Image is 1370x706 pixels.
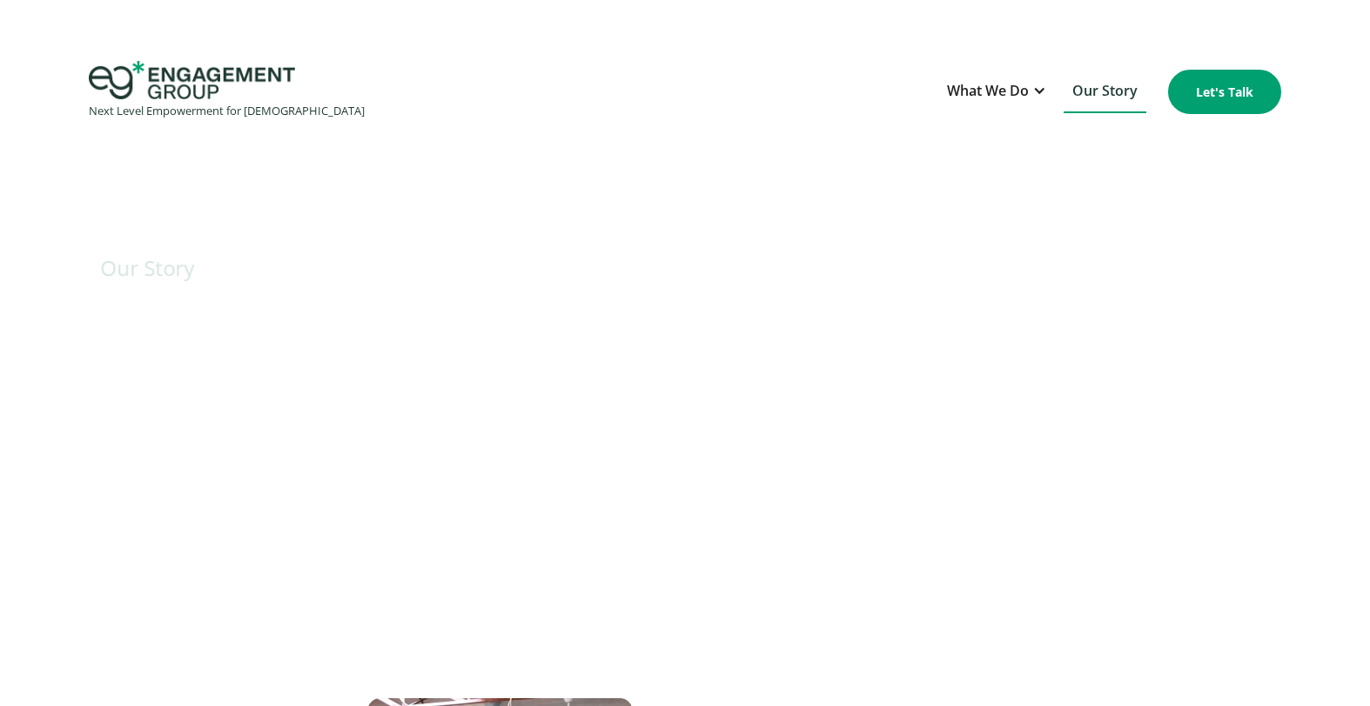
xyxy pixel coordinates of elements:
[89,99,365,123] div: Next Level Empowerment for [DEMOGRAPHIC_DATA]
[938,71,1055,113] div: What We Do
[101,249,1293,287] h1: Our Story
[1168,70,1281,114] a: Let's Talk
[1064,71,1146,113] a: Our Story
[89,61,295,99] img: Engagement Group Logo Icon
[947,79,1029,103] div: What We Do
[89,61,365,123] a: home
